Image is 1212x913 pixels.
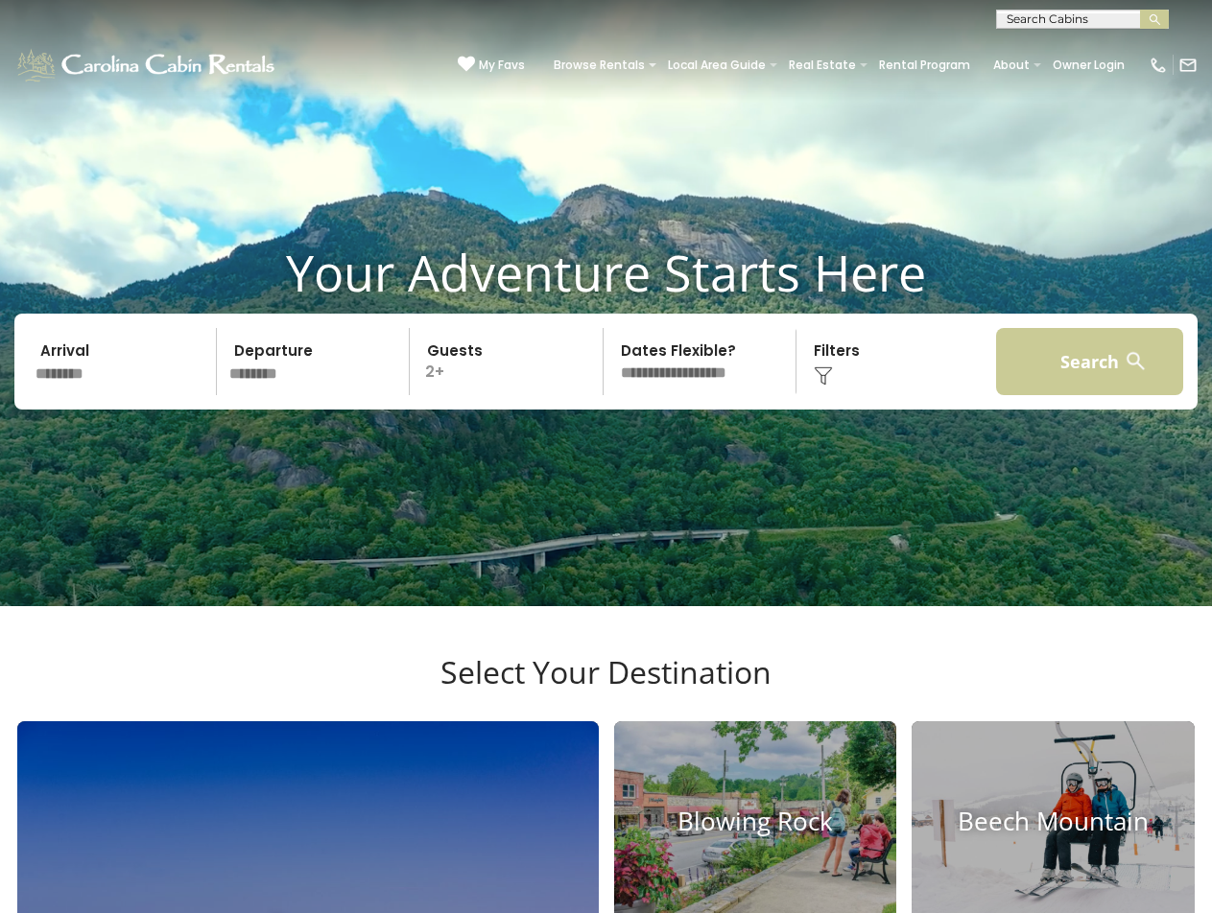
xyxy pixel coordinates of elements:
[14,654,1198,721] h3: Select Your Destination
[544,52,654,79] a: Browse Rentals
[996,328,1184,395] button: Search
[779,52,866,79] a: Real Estate
[1178,56,1198,75] img: mail-regular-white.png
[14,243,1198,302] h1: Your Adventure Starts Here
[479,57,525,74] span: My Favs
[458,56,525,75] a: My Favs
[1124,349,1148,373] img: search-regular-white.png
[912,807,1195,836] h4: Beech Mountain
[416,328,603,395] p: 2+
[814,366,833,386] img: filter--v1.png
[1043,52,1134,79] a: Owner Login
[1149,56,1168,75] img: phone-regular-white.png
[658,52,775,79] a: Local Area Guide
[614,807,897,836] h4: Blowing Rock
[984,52,1039,79] a: About
[869,52,980,79] a: Rental Program
[14,46,280,84] img: White-1-1-2.png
